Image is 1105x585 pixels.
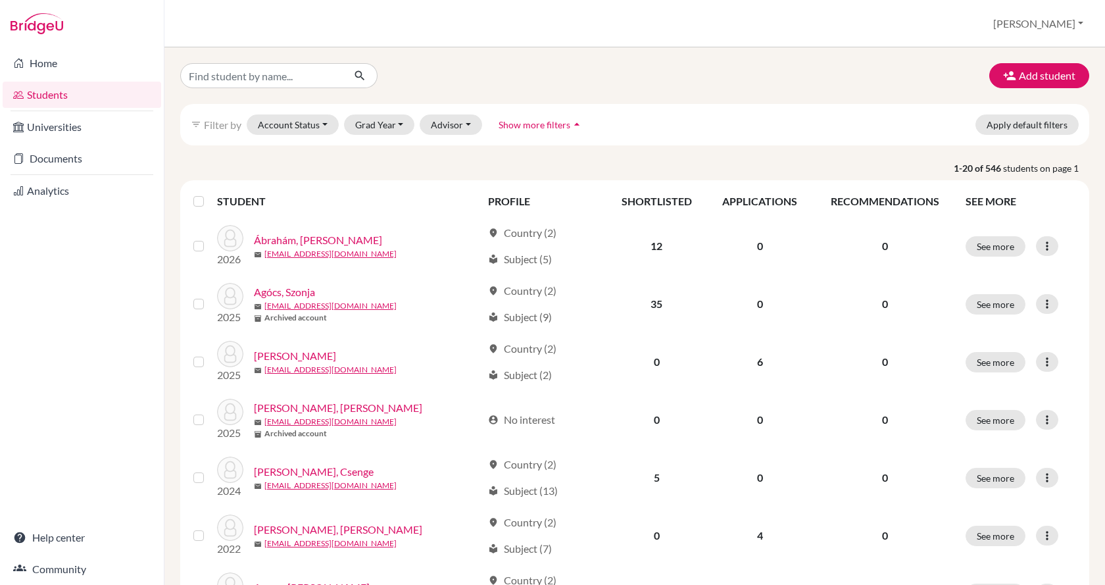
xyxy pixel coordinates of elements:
button: See more [966,236,1025,257]
b: Archived account [264,312,327,324]
th: APPLICATIONS [707,186,813,217]
a: [PERSON_NAME] [254,348,336,364]
th: RECOMMENDATIONS [813,186,958,217]
img: Andódy-Tánczos, Csenge [217,457,243,483]
td: 0 [707,217,813,275]
td: 12 [606,217,707,275]
p: 0 [821,296,950,312]
button: See more [966,468,1025,488]
span: inventory_2 [254,430,262,438]
a: Analytics [3,178,161,204]
td: 0 [707,275,813,333]
td: 5 [606,449,707,507]
a: [PERSON_NAME], [PERSON_NAME] [254,400,422,416]
a: Documents [3,145,161,172]
td: 4 [707,507,813,565]
button: [PERSON_NAME] [987,11,1089,36]
td: 0 [606,391,707,449]
button: Show more filtersarrow_drop_up [487,114,595,135]
a: [EMAIL_ADDRESS][DOMAIN_NAME] [264,248,397,260]
p: 0 [821,354,950,370]
p: 0 [821,412,950,428]
img: Almási-Füzi, Dávid [217,399,243,425]
input: Find student by name... [180,63,343,88]
b: Archived account [264,428,327,440]
span: Filter by [204,118,241,131]
button: See more [966,352,1025,372]
td: 0 [606,507,707,565]
strong: 1-20 of 546 [954,161,1003,175]
p: 2025 [217,367,243,383]
td: 0 [707,391,813,449]
img: Ágoston, András [217,341,243,367]
a: [EMAIL_ADDRESS][DOMAIN_NAME] [264,416,397,428]
a: Ábrahám, [PERSON_NAME] [254,232,382,248]
span: local_library [488,544,499,554]
img: Anna, Kádár [217,515,243,541]
a: Agócs, Szonja [254,284,315,300]
button: Advisor [420,114,482,135]
span: inventory_2 [254,315,262,322]
a: [EMAIL_ADDRESS][DOMAIN_NAME] [264,538,397,549]
span: local_library [488,370,499,380]
p: 0 [821,470,950,486]
img: Ábrahám, Emma [217,225,243,251]
p: 2022 [217,541,243,557]
td: 35 [606,275,707,333]
p: 2025 [217,309,243,325]
th: PROFILE [480,186,606,217]
div: Subject (7) [488,541,552,557]
div: Country (2) [488,225,556,241]
div: Subject (9) [488,309,552,325]
button: See more [966,410,1025,430]
span: Show more filters [499,119,570,130]
a: Students [3,82,161,108]
span: local_library [488,254,499,265]
div: Country (2) [488,457,556,472]
a: [EMAIL_ADDRESS][DOMAIN_NAME] [264,364,397,376]
button: See more [966,294,1025,315]
span: account_circle [488,415,499,425]
td: 0 [707,449,813,507]
button: See more [966,526,1025,546]
p: 2026 [217,251,243,267]
th: STUDENT [217,186,480,217]
span: mail [254,540,262,548]
a: Home [3,50,161,76]
a: [PERSON_NAME], [PERSON_NAME] [254,522,422,538]
p: 2025 [217,425,243,441]
a: Help center [3,524,161,551]
img: Bridge-U [11,13,63,34]
a: [PERSON_NAME], Csenge [254,464,374,480]
button: Add student [989,63,1089,88]
p: 2024 [217,483,243,499]
div: Country (2) [488,283,556,299]
span: local_library [488,486,499,496]
div: Subject (2) [488,367,552,383]
div: Country (2) [488,515,556,530]
a: [EMAIL_ADDRESS][DOMAIN_NAME] [264,480,397,492]
span: location_on [488,517,499,528]
img: Agócs, Szonja [217,283,243,309]
td: 0 [606,333,707,391]
span: mail [254,251,262,259]
i: filter_list [191,119,201,130]
a: [EMAIL_ADDRESS][DOMAIN_NAME] [264,300,397,312]
a: Community [3,556,161,582]
span: mail [254,303,262,311]
span: mail [254,419,262,426]
button: Account Status [247,114,339,135]
div: Subject (5) [488,251,552,267]
span: location_on [488,228,499,238]
span: local_library [488,312,499,322]
div: Country (2) [488,341,556,357]
span: mail [254,482,262,490]
a: Universities [3,114,161,140]
p: 0 [821,528,950,544]
th: SHORTLISTED [606,186,707,217]
span: location_on [488,286,499,296]
td: 6 [707,333,813,391]
button: Grad Year [344,114,415,135]
p: 0 [821,238,950,254]
span: students on page 1 [1003,161,1089,175]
